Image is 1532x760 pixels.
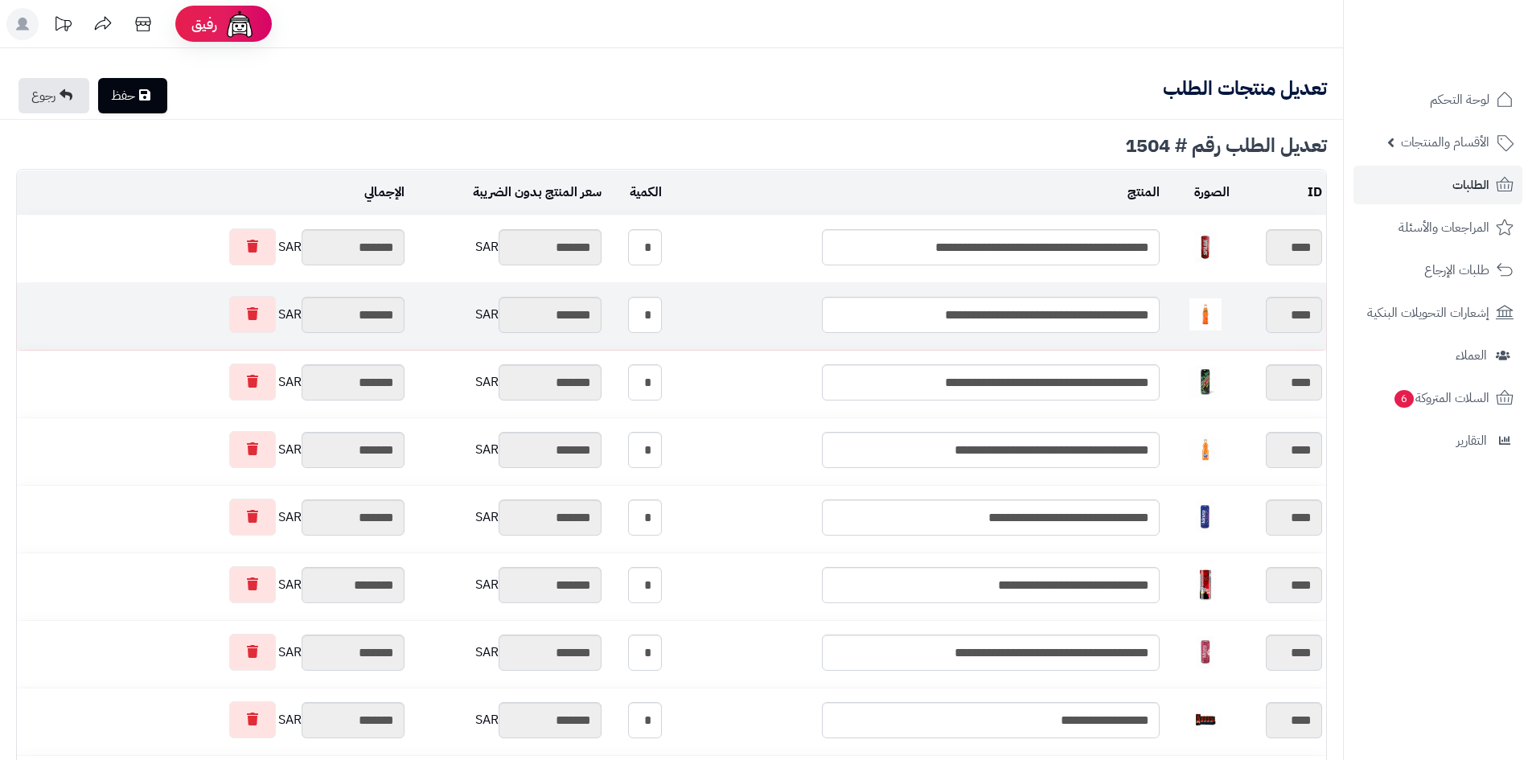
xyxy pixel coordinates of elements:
[1163,74,1327,103] b: تعديل منتجات الطلب
[666,170,1164,215] td: المنتج
[1424,259,1489,281] span: طلبات الإرجاع
[1189,636,1222,668] img: 1748063293-q1iy0t1r5bonHp0OJCEU3vq0nt0PM56U-40x40.jpg
[1189,704,1222,736] img: 1758195745-WhatsApp%20Image%202025-09-18%20at%202.35.34%20PM-40x40.jpeg
[413,635,602,671] div: SAR
[1353,336,1522,375] a: العملاء
[1393,387,1489,409] span: السلات المتروكة
[413,297,602,333] div: SAR
[1456,344,1487,367] span: العملاء
[1353,166,1522,204] a: الطلبات
[98,78,167,113] a: حفظ
[1234,170,1326,215] td: ID
[1353,251,1522,290] a: طلبات الإرجاع
[606,170,666,215] td: الكمية
[21,296,405,333] div: SAR
[21,701,405,738] div: SAR
[21,228,405,265] div: SAR
[1394,390,1414,408] span: 6
[1164,170,1233,215] td: الصورة
[1353,421,1522,460] a: التقارير
[1189,298,1222,331] img: 1747574773-e61c9a19-4e83-4320-9f6a-9483b2a3-40x40.jpg
[224,8,256,40] img: ai-face.png
[413,229,602,265] div: SAR
[1452,174,1489,196] span: الطلبات
[1189,433,1222,466] img: 1747640239-25a46a9b-edab-41b6-ad33-6235d96e-40x40.jpg
[413,432,602,468] div: SAR
[1189,501,1222,533] img: 1747642626-WsalUpPO4J2ug7KLkX4Gt5iU1jt5AZZo-40x40.jpg
[1353,208,1522,247] a: المراجعات والأسئلة
[21,364,405,401] div: SAR
[1189,231,1222,263] img: 1747517517-f85b5201-d493-429b-b138-9978c401-40x40.jpg
[1430,88,1489,111] span: لوحة التحكم
[1399,216,1489,239] span: المراجعات والأسئلة
[21,499,405,536] div: SAR
[21,566,405,603] div: SAR
[17,170,409,215] td: الإجمالي
[413,567,602,603] div: SAR
[18,78,89,113] a: رجوع
[413,364,602,401] div: SAR
[21,431,405,468] div: SAR
[191,14,217,34] span: رفيق
[1423,39,1517,73] img: logo-2.png
[16,136,1327,155] div: تعديل الطلب رقم # 1504
[1189,569,1222,601] img: 1747743563-71AeUbLq7SL._AC_SL1500-40x40.jpg
[1353,379,1522,417] a: السلات المتروكة6
[43,8,83,44] a: تحديثات المنصة
[1401,131,1489,154] span: الأقسام والمنتجات
[1353,294,1522,332] a: إشعارات التحويلات البنكية
[1353,80,1522,119] a: لوحة التحكم
[409,170,606,215] td: سعر المنتج بدون الضريبة
[413,702,602,738] div: SAR
[413,499,602,536] div: SAR
[1367,302,1489,324] span: إشعارات التحويلات البنكية
[21,634,405,671] div: SAR
[1189,366,1222,398] img: 1747589449-eEOsKJiB4F4Qma4ScYfF0w0O3YO6UDZQ-40x40.jpg
[1456,429,1487,452] span: التقارير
